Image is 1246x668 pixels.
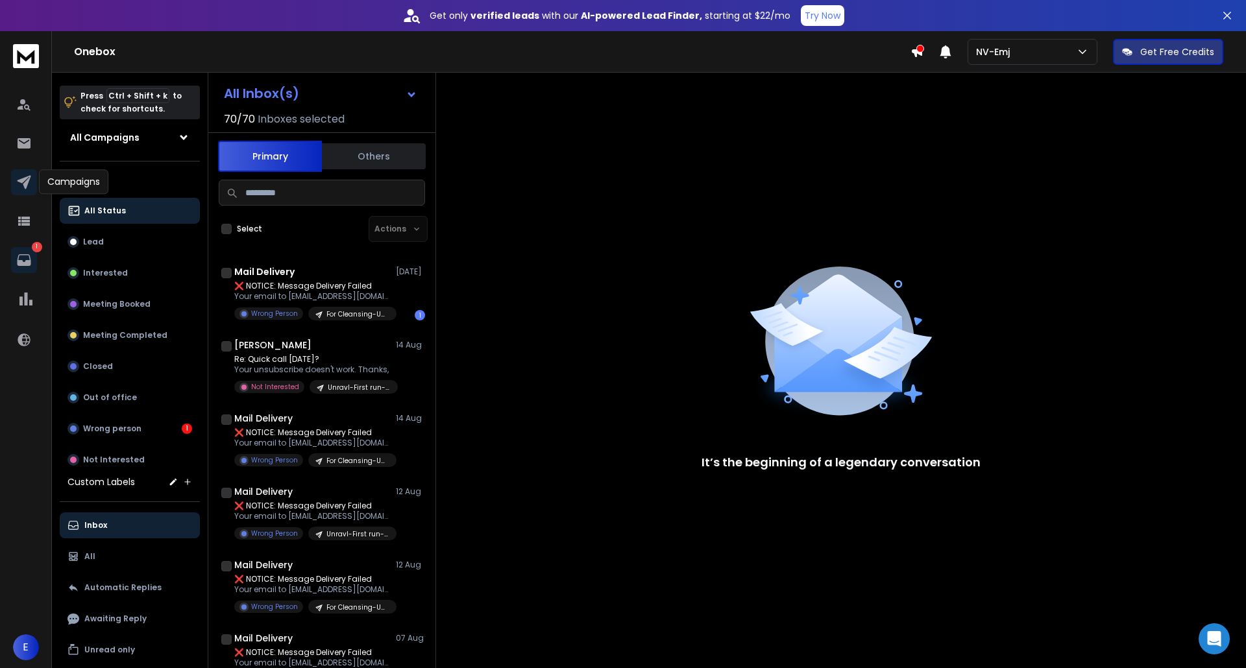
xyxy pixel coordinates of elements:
h3: Filters [60,172,200,190]
p: Interested [83,268,128,278]
h1: Mail Delivery [234,412,293,425]
h1: [PERSON_NAME] [234,339,311,352]
p: 14 Aug [396,413,425,423]
p: Meeting Booked [83,299,151,309]
strong: AI-powered Lead Finder, [581,9,702,22]
div: Campaigns [39,169,108,194]
button: E [13,634,39,660]
p: Out of office [83,392,137,403]
p: For Cleansing-Unravl-[DATE] [326,456,389,466]
a: 1 [11,247,37,273]
button: Inbox [60,512,200,538]
p: Meeting Completed [83,330,167,340]
p: 12 Aug [396,486,425,497]
p: Wrong Person [251,309,298,318]
p: ❌ NOTICE: Message Delivery Failed [234,427,390,438]
p: Try Now [805,9,840,22]
label: Select [237,224,262,234]
button: Meeting Completed [60,322,200,348]
p: Awaiting Reply [84,614,147,624]
p: Re: Quick call [DATE]? [234,354,390,364]
p: Unravl-First run-[DATE] [326,529,389,539]
button: Interested [60,260,200,286]
p: 12 Aug [396,560,425,570]
p: 14 Aug [396,340,425,350]
button: Get Free Credits [1113,39,1223,65]
button: All Inbox(s) [214,80,428,106]
h1: Mail Delivery [234,632,293,645]
p: Unread only [84,645,135,655]
p: ❌ NOTICE: Message Delivery Failed [234,281,390,291]
button: Awaiting Reply [60,606,200,632]
h1: Mail Delivery [234,485,293,498]
p: Get only with our starting at $22/mo [430,9,790,22]
div: Open Intercom Messenger [1199,623,1230,654]
p: Your email to [EMAIL_ADDRESS][DOMAIN_NAME] failed [234,511,390,521]
p: All Status [84,206,126,216]
button: Closed [60,353,200,379]
div: 1 [415,310,425,320]
p: Automatic Replies [84,582,162,593]
button: All Status [60,198,200,224]
h1: Mail Delivery [234,558,293,571]
button: Unread only [60,637,200,663]
p: Unravl-First run-[DATE] [328,383,390,392]
p: Your email to [EMAIL_ADDRESS][DOMAIN_NAME] failed [234,584,390,595]
p: Wrong Person [251,529,298,538]
button: Automatic Replies [60,575,200,601]
p: Press to check for shortcuts. [80,89,182,115]
button: Primary [218,141,322,172]
p: All [84,551,95,562]
p: ❌ NOTICE: Message Delivery Failed [234,574,390,584]
p: 07 Aug [396,633,425,643]
p: Get Free Credits [1140,45,1214,58]
button: Meeting Booked [60,291,200,317]
div: 1 [182,423,192,434]
button: Out of office [60,385,200,411]
button: Others [322,142,426,171]
p: Your email to [EMAIL_ADDRESS][DOMAIN_NAME] failed [234,658,390,668]
p: Closed [83,361,113,372]
p: Inbox [84,520,107,531]
p: Wrong Person [251,455,298,465]
p: Lead [83,237,104,247]
p: ❌ NOTICE: Message Delivery Failed [234,647,390,658]
p: [DATE] [396,267,425,277]
h1: All Campaigns [70,131,140,144]
h1: Mail Delivery [234,265,295,278]
button: All Campaigns [60,125,200,150]
p: For Cleansing-Unravl-[DATE] [326,602,389,612]
h3: Custom Labels [67,475,135,488]
h3: Inboxes selected [258,112,345,127]
button: Wrong person1 [60,416,200,442]
p: Your unsubscribe doesn't work. Thanks, [234,364,390,375]
p: For Cleansing-Unravl-[DATE] [326,309,389,319]
span: 70 / 70 [224,112,255,127]
span: Ctrl + Shift + k [106,88,169,103]
h1: Onebox [74,44,910,60]
button: All [60,543,200,569]
img: logo [13,44,39,68]
button: Try Now [801,5,844,26]
h1: All Inbox(s) [224,87,299,100]
p: 1 [32,242,42,252]
p: Wrong person [83,423,141,434]
p: Wrong Person [251,602,298,612]
button: Not Interested [60,447,200,473]
p: ❌ NOTICE: Message Delivery Failed [234,501,390,511]
strong: verified leads [470,9,539,22]
p: Your email to [EMAIL_ADDRESS][DOMAIN_NAME] failed [234,438,390,448]
p: It’s the beginning of a legendary conversation [702,453,981,471]
p: Your email to [EMAIL_ADDRESS][DOMAIN_NAME] failed [234,291,390,302]
p: NV-Emj [976,45,1015,58]
p: Not Interested [251,382,299,392]
p: Not Interested [83,455,145,465]
button: Lead [60,229,200,255]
